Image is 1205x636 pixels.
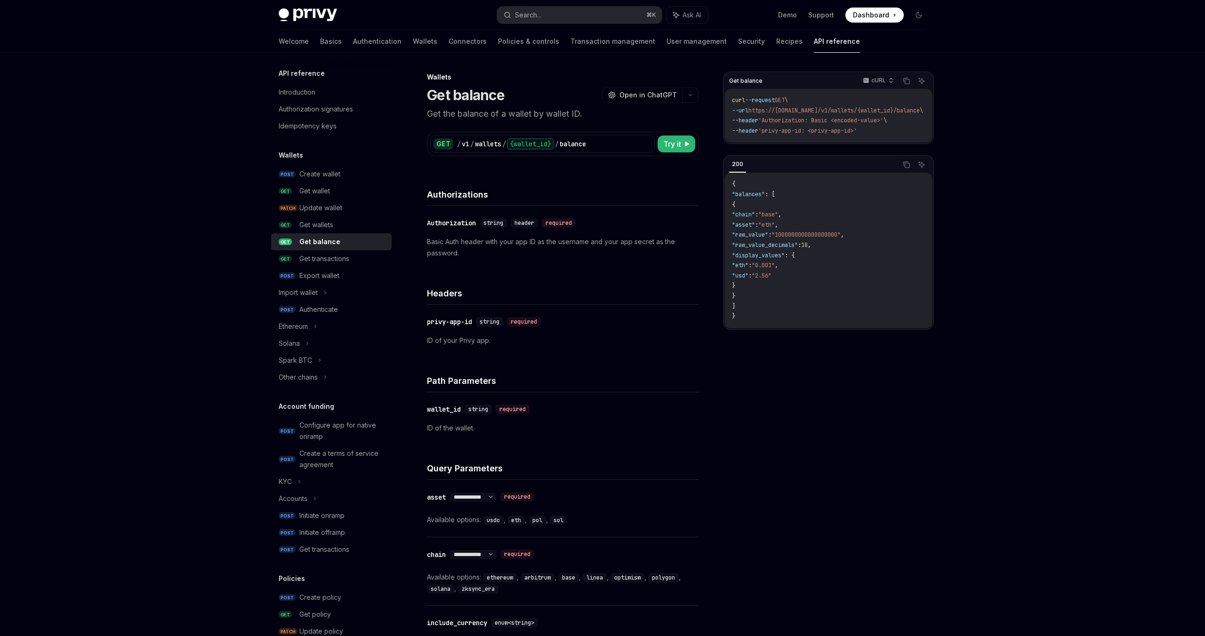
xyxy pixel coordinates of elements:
[845,8,904,23] a: Dashboard
[299,185,330,197] div: Get wallet
[778,211,781,218] span: ,
[502,139,506,149] div: /
[299,253,349,264] div: Get transactions
[758,127,857,135] span: 'privy-app-id: <privy-app-id>'
[427,550,446,559] div: chain
[427,572,699,594] div: Available options:
[483,219,503,227] span: string
[748,272,752,279] span: :
[271,233,392,250] a: GETGet balance
[279,372,318,383] div: Other chains
[279,238,292,246] span: GET
[732,272,748,279] span: "usd"
[279,287,318,298] div: Import wallet
[279,546,296,553] span: POST
[748,262,752,269] span: :
[841,231,844,238] span: ,
[542,218,576,228] div: required
[271,524,392,541] a: POSTInitiate offramp
[507,317,541,326] div: required
[515,9,541,21] div: Search...
[495,619,534,627] span: enum<string>
[500,492,534,501] div: required
[468,405,488,413] span: string
[560,139,586,149] div: balance
[648,572,683,583] div: ,
[449,30,487,53] a: Connectors
[755,211,758,218] span: :
[732,191,765,198] span: "balances"
[299,168,340,180] div: Create wallet
[658,135,695,152] button: Try it
[619,90,677,100] span: Open in ChatGPT
[808,241,811,249] span: ,
[483,572,521,583] div: ,
[776,30,803,53] a: Recipes
[858,73,898,89] button: cURL
[521,573,554,582] code: arbitrum
[900,159,913,171] button: Copy the contents from the code block
[470,139,474,149] div: /
[279,512,296,519] span: POST
[279,321,308,332] div: Ethereum
[775,96,785,104] span: GET
[413,30,437,53] a: Wallets
[583,573,607,582] code: linea
[732,231,768,238] span: "raw_value"
[483,573,517,582] code: ethereum
[667,30,727,53] a: User management
[916,159,928,171] button: Ask AI
[646,11,656,19] span: ⌘ K
[732,201,735,208] span: {
[299,544,349,555] div: Get transactions
[738,30,765,53] a: Security
[611,573,644,582] code: optimism
[732,262,748,269] span: "eth"
[778,10,797,20] a: Demo
[271,541,392,558] a: POSTGet transactions
[279,8,337,22] img: dark logo
[299,236,340,247] div: Get balance
[427,584,454,594] code: solana
[271,301,392,318] a: POSTAuthenticate
[271,199,392,216] a: PATCHUpdate wallet
[529,514,550,525] div: ,
[871,77,886,84] p: cURL
[279,120,337,132] div: Idempotency keys
[752,262,775,269] span: "0.001"
[732,180,735,188] span: {
[279,272,296,279] span: POST
[320,30,342,53] a: Basics
[853,10,889,20] span: Dashboard
[279,103,353,115] div: Authorization signatures
[498,30,559,53] a: Policies & controls
[729,77,763,85] span: Get balance
[732,312,735,320] span: }
[555,139,559,149] div: /
[500,549,534,559] div: required
[758,117,884,124] span: 'Authorization: Basic <encoded-value>'
[427,335,699,346] p: ID of your Privy app.
[279,205,297,212] span: PATCH
[271,101,392,118] a: Authorization signatures
[775,221,778,229] span: ,
[648,573,679,582] code: polygon
[279,594,296,601] span: POST
[279,150,303,161] h5: Wallets
[801,241,808,249] span: 18
[732,117,758,124] span: --header
[729,159,746,170] div: 200
[279,476,292,487] div: KYC
[427,107,699,120] p: Get the balance of a wallet by wallet ID.
[271,589,392,606] a: POSTCreate policy
[814,30,860,53] a: API reference
[299,219,333,231] div: Get wallets
[529,516,546,525] code: pol
[732,221,755,229] span: "asset"
[732,127,758,135] span: --header
[271,267,392,284] a: POSTExport wallet
[583,572,611,583] div: ,
[457,139,461,149] div: /
[427,87,505,103] h1: Get balance
[353,30,402,53] a: Authentication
